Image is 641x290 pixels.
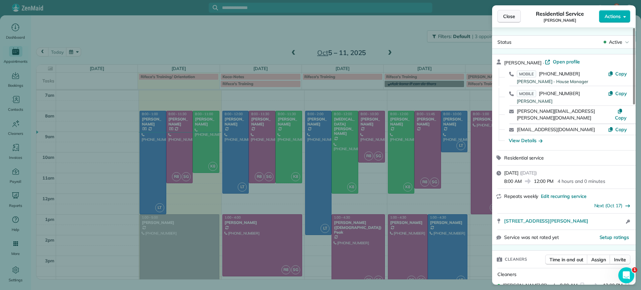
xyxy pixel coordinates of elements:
span: [PHONE_NUMBER] [539,90,580,96]
a: MOBILE[PHONE_NUMBER] [517,90,580,97]
span: Copy [615,115,627,121]
span: · [542,60,545,65]
span: Copy [615,90,627,96]
span: [PERSON_NAME] [504,60,542,66]
span: Residential service [504,155,544,161]
button: View Details [509,137,543,144]
button: Copy [615,108,627,121]
button: Next (Oct 17) [594,202,631,209]
span: Close [503,13,515,20]
span: Copy [615,71,627,77]
span: MOBILE [517,90,536,97]
button: Copy [608,70,627,77]
span: Setup ratings [600,234,629,240]
span: Active [609,39,622,45]
a: [EMAIL_ADDRESS][DOMAIN_NAME] [517,126,595,132]
button: Open access information [624,218,632,226]
button: Invite [610,255,630,265]
span: Status [497,39,511,45]
a: [STREET_ADDRESS][PERSON_NAME] [504,218,624,224]
span: Copy [615,126,627,132]
span: 1 [632,267,637,273]
div: [PERSON_NAME] [517,98,608,105]
span: Repeats weekly [504,193,538,199]
span: [DATE] [504,170,518,176]
iframe: Intercom live chat [618,267,634,283]
span: MOBILE [517,70,536,77]
a: Next (Oct 17) [594,203,623,209]
span: [PERSON_NAME] 8Boyd [503,282,555,289]
span: Assign [591,256,606,263]
button: Copy [608,90,627,97]
button: Assign [587,255,610,265]
button: Copy [608,126,627,133]
a: Open profile [545,58,580,65]
span: Edit recurring service [541,193,586,200]
span: Time in and out [550,256,583,263]
span: Residential Service [536,10,584,18]
button: Close [497,10,521,23]
a: [PERSON_NAME][EMAIL_ADDRESS][PERSON_NAME][DOMAIN_NAME] [517,108,595,121]
div: [PERSON_NAME] - House Manager [517,78,608,85]
span: Open profile [553,58,580,65]
span: ( [DATE] ) [520,170,537,176]
span: Service was not rated yet [504,234,559,241]
span: Invite [614,256,626,263]
button: Setup ratings [600,234,629,241]
span: 12:00 PM [534,178,554,185]
span: [PHONE_NUMBER] [539,71,580,77]
span: [STREET_ADDRESS][PERSON_NAME] [504,218,588,224]
span: Cleaners [497,271,516,277]
a: MOBILE[PHONE_NUMBER] [517,70,580,77]
span: 12:00 PM [603,282,623,289]
span: 8:00 AM [504,178,522,185]
button: Time in and out [545,255,588,265]
p: 4 hours and 0 minutes [558,178,605,185]
span: Cleaners [505,256,527,263]
span: [PERSON_NAME] [544,18,576,23]
span: 8:00 AM [560,282,578,289]
span: Actions [605,13,621,20]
